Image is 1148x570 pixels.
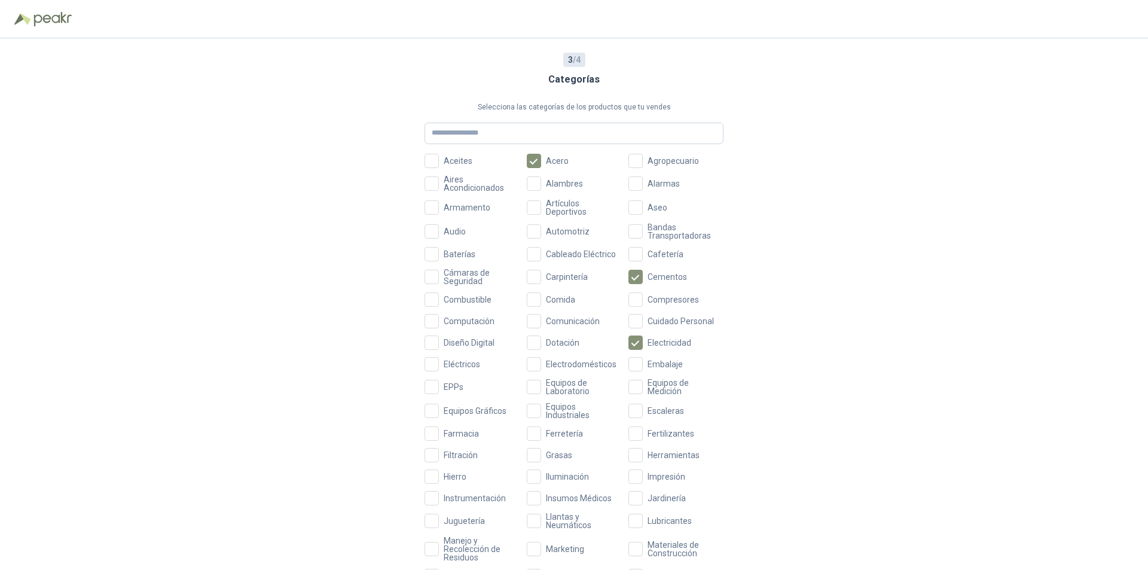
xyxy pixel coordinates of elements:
span: Instrumentación [439,494,511,502]
span: EPPs [439,383,468,391]
b: 3 [568,55,573,65]
span: Eléctricos [439,360,485,368]
span: Equipos Gráficos [439,407,511,415]
span: Embalaje [643,360,688,368]
span: Dotación [541,339,584,347]
span: Marketing [541,545,589,553]
h3: Categorías [548,72,600,87]
span: Filtración [439,451,483,459]
span: Herramientas [643,451,704,459]
span: Comunicación [541,317,604,325]
span: Bandas Transportadoras [643,223,723,240]
span: Impresión [643,473,690,481]
span: Comida [541,295,580,304]
span: Electrodomésticos [541,360,621,368]
span: Ferretería [541,429,588,438]
span: Carpintería [541,273,593,281]
span: Grasas [541,451,577,459]
p: Selecciona las categorías de los productos que tu vendes [425,102,723,113]
span: Aseo [643,203,672,212]
span: Equipos de Medición [643,379,723,395]
span: Iluminación [541,473,594,481]
span: Electricidad [643,339,696,347]
span: Acero [541,157,573,165]
span: Cementos [643,273,692,281]
span: Armamento [439,203,495,212]
span: Manejo y Recolección de Residuos [439,537,520,562]
span: Baterías [439,250,480,258]
span: Alambres [541,179,588,188]
span: Aceites [439,157,477,165]
span: Cableado Eléctrico [541,250,621,258]
span: Fertilizantes [643,429,699,438]
span: Combustible [439,295,496,304]
span: Automotriz [541,227,594,236]
img: Logo [14,13,31,25]
span: Insumos Médicos [541,494,616,502]
span: Equipos Industriales [541,403,622,419]
span: Aires Acondicionados [439,175,520,192]
span: Artículos Deportivos [541,199,622,216]
span: Materiales de Construcción [643,541,723,557]
span: Equipos de Laboratorio [541,379,622,395]
span: Escaleras [643,407,689,415]
span: Juguetería [439,517,490,525]
span: Computación [439,317,499,325]
span: Jardinería [643,494,691,502]
span: Cuidado Personal [643,317,719,325]
span: Llantas y Neumáticos [541,513,622,529]
span: Lubricantes [643,517,697,525]
span: Audio [439,227,471,236]
span: Compresores [643,295,704,304]
span: Agropecuario [643,157,704,165]
span: / 4 [568,53,581,66]
span: Hierro [439,473,471,481]
span: Cafetería [643,250,688,258]
img: Peakr [33,12,72,26]
span: Alarmas [643,179,685,188]
span: Diseño Digital [439,339,499,347]
span: Farmacia [439,429,484,438]
span: Cámaras de Seguridad [439,269,520,285]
